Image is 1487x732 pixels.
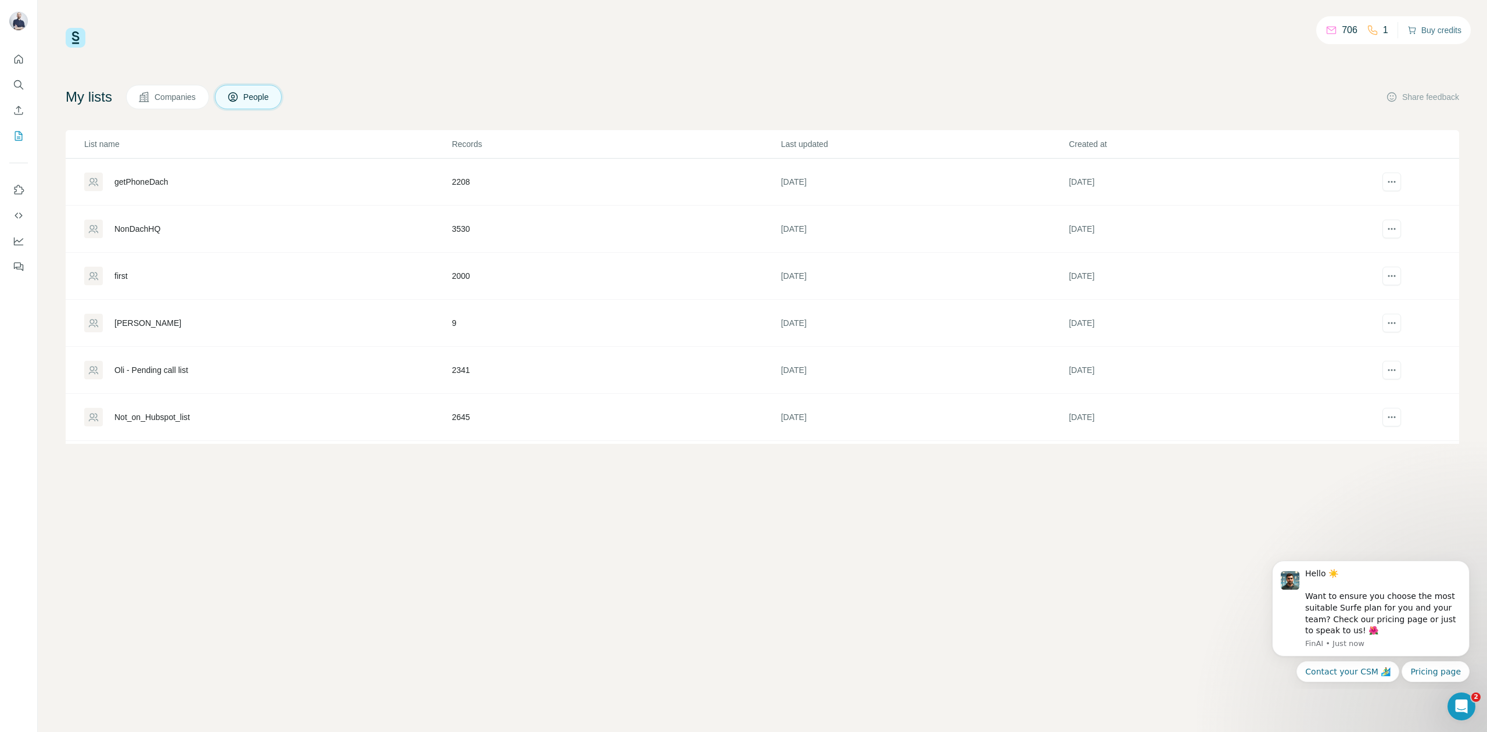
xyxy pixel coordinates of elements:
img: Avatar [9,12,28,30]
span: Companies [155,91,197,103]
p: 706 [1342,23,1357,37]
td: [DATE] [1068,159,1356,206]
span: People [243,91,270,103]
p: 1 [1383,23,1388,37]
td: [DATE] [1068,253,1356,300]
p: List name [84,138,451,150]
td: 9 [451,300,781,347]
button: actions [1382,408,1401,426]
button: Buy credits [1407,22,1461,38]
td: [DATE] [1068,300,1356,347]
button: Search [9,74,28,95]
iframe: Intercom notifications message [1255,550,1487,689]
button: Quick start [9,49,28,70]
p: Last updated [781,138,1068,150]
div: [PERSON_NAME] [114,317,181,329]
td: [DATE] [780,394,1068,441]
td: 2208 [451,159,781,206]
button: Share feedback [1386,91,1459,103]
div: NonDachHQ [114,223,160,235]
img: Surfe Logo [66,28,85,48]
div: getPhoneDach [114,176,168,188]
td: [DATE] [780,253,1068,300]
div: Oli - Pending call list [114,364,188,376]
td: [DATE] [780,159,1068,206]
td: 3 [451,441,781,488]
td: 2341 [451,347,781,394]
button: Dashboard [9,231,28,252]
iframe: Intercom live chat [1448,692,1475,720]
button: My lists [9,125,28,146]
button: actions [1382,220,1401,238]
td: 2645 [451,394,781,441]
button: Enrich CSV [9,100,28,121]
button: Feedback [9,256,28,277]
td: [DATE] [780,441,1068,488]
p: Created at [1069,138,1356,150]
td: [DATE] [780,300,1068,347]
button: actions [1382,314,1401,332]
button: Use Surfe on LinkedIn [9,180,28,200]
button: actions [1382,267,1401,285]
button: actions [1382,173,1401,191]
td: 2000 [451,253,781,300]
div: Not_on_Hubspot_list [114,411,190,423]
td: 3530 [451,206,781,253]
span: 2 [1471,692,1481,702]
h4: My lists [66,88,112,106]
td: [DATE] [1068,347,1356,394]
td: [DATE] [780,206,1068,253]
button: actions [1382,361,1401,379]
td: [DATE] [780,347,1068,394]
td: [DATE] [1068,394,1356,441]
td: [DATE] [1068,206,1356,253]
button: Use Surfe API [9,205,28,226]
p: Records [452,138,780,150]
td: [DATE] [1068,441,1356,488]
div: first [114,270,128,282]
